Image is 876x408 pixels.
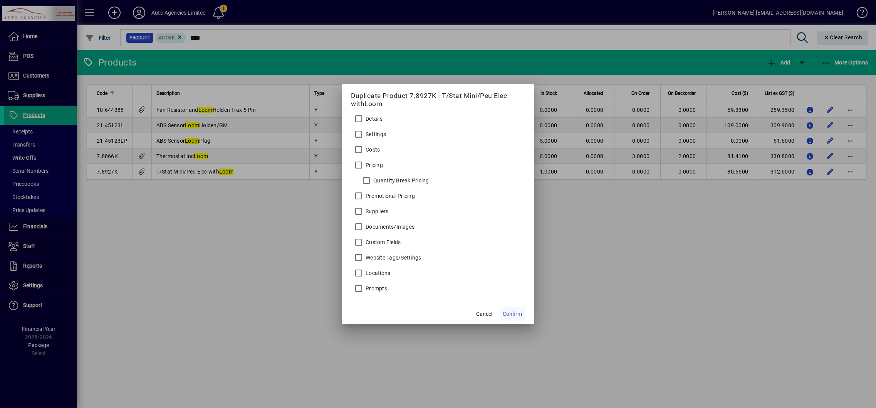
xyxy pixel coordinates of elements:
[472,307,497,321] button: Cancel
[364,285,387,292] label: Prompts
[364,254,421,261] label: Website Tags/Settings
[351,92,525,108] h5: Duplicate Product 7.8927K - T/Stat Mini/Peu Elec withLoom
[364,146,380,153] label: Costs
[364,115,383,123] label: Details
[476,310,492,318] span: Cancel
[364,238,401,246] label: Custom Fields
[364,192,415,200] label: Promotional Pricing
[364,161,383,169] label: Pricing
[364,269,390,277] label: Locations
[364,223,415,231] label: Documents/Images
[364,207,388,215] label: Suppliers
[372,177,429,184] label: Quantity Break Pricing
[364,130,386,138] label: Settings
[500,307,525,321] button: Confirm
[503,310,522,318] span: Confirm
